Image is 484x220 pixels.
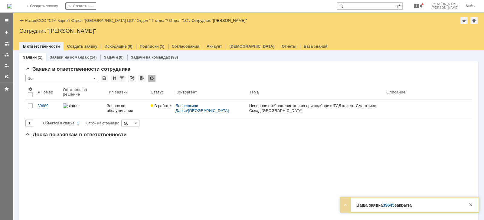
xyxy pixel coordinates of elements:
a: Заявки [23,55,37,59]
span: Доска по заявкам в ответственности [25,132,127,137]
div: Обновлять список [148,75,155,82]
div: Неверное отображение кол-ва при подборе в ТСД клиент Смартлинк Склад [GEOGRAPHIC_DATA] [249,103,382,113]
a: Отдел "1С" [169,18,189,23]
a: Создать заявку [67,44,97,49]
a: Назад [25,18,36,23]
div: 39689 [38,103,58,108]
div: | [36,18,37,22]
img: logo [7,4,12,8]
div: Тип заявки [107,90,128,94]
div: Экспорт списка [138,75,146,82]
span: Настройки [28,87,33,92]
div: Скопировать ссылку на список [128,75,136,82]
div: (0) [119,55,124,59]
a: Заявки на командах [2,39,11,49]
div: Сохранить вид [101,75,108,82]
a: Запрос на обслуживание [104,100,148,117]
a: Отчеты [282,44,296,49]
div: (5) [160,44,165,49]
a: Заявки в моей ответственности [2,50,11,59]
a: 39645 [383,203,394,208]
a: Заявки на командах [50,55,89,59]
i: Строк на странице: [43,120,119,127]
div: 1 [77,120,79,127]
div: (0) [128,44,132,49]
div: Фильтрация... [118,75,126,82]
div: Сотрудник "[PERSON_NAME]" [191,18,247,23]
div: Статус [151,90,164,94]
a: Аккаунт [207,44,222,49]
div: Контрагент [175,90,197,94]
th: Номер [35,84,60,100]
span: Объектов в списке: [43,121,75,125]
span: В работе [151,103,171,108]
a: Согласования [172,44,200,49]
img: statusbar-0 (1).png [63,103,78,108]
div: Описание [387,90,406,94]
a: Мои заявки [2,61,11,70]
div: Номер [41,90,53,94]
a: ООО "СТА Карго" [37,18,69,23]
div: Сотрудник "[PERSON_NAME]" [19,28,478,34]
div: Сортировка... [111,75,118,82]
div: Тема [249,90,259,94]
a: Неверное отображение кол-ва при подборе в ТСД клиент Смартлинк Склад [GEOGRAPHIC_DATA] [247,100,384,117]
a: Задачи [104,55,118,59]
div: Запрос на обслуживание [107,103,146,113]
a: В работе [148,100,173,117]
div: Закрыть [467,201,474,208]
th: Осталось на решение [60,84,104,100]
div: Осталось на решение [63,87,97,96]
a: 39689 [35,100,60,117]
div: Создать [65,2,96,10]
a: Отдел "IT отдел" [137,18,167,23]
th: Контрагент [173,84,247,100]
span: Расширенный поиск [396,3,402,8]
div: / [37,18,71,23]
th: Тема [247,84,384,100]
a: statusbar-0 (1).png [60,100,104,117]
div: / [169,18,191,23]
div: Добавить в избранное [460,17,468,24]
a: Подписки [140,44,159,49]
div: / [71,18,137,23]
div: / [137,18,169,23]
a: Лаврешкина Дарья [175,103,199,113]
a: [DEMOGRAPHIC_DATA] [229,44,274,49]
div: Развернуть [342,201,349,208]
div: (1) [38,55,42,59]
a: Создать заявку [2,28,11,38]
a: База знаний [304,44,328,49]
strong: Ваша заявка закрыта [356,203,412,208]
div: (93) [171,55,178,59]
div: / [175,103,244,113]
span: Заявки в ответственности сотрудника [25,66,130,72]
a: В ответственности [23,44,60,49]
span: [PERSON_NAME] [432,2,459,6]
a: Исходящие [105,44,127,49]
a: Задачи на командах [131,55,170,59]
div: (14) [90,55,96,59]
a: Отдел "[GEOGRAPHIC_DATA] ЦО" [71,18,135,23]
th: Тип заявки [104,84,148,100]
span: [PERSON_NAME] [432,6,459,10]
a: Мои согласования [2,72,11,81]
div: Сделать домашней страницей [470,17,478,24]
span: 1 [414,4,419,8]
th: Статус [148,84,173,100]
a: [GEOGRAPHIC_DATA] [188,108,229,113]
a: Перейти на домашнюю страницу [7,4,12,8]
